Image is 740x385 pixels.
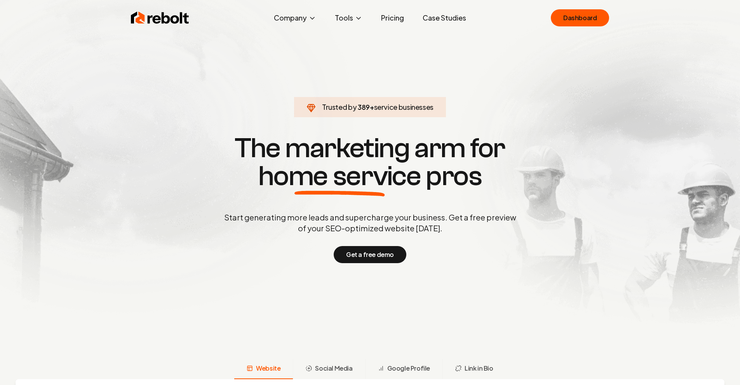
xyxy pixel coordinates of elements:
p: Start generating more leads and supercharge your business. Get a free preview of your SEO-optimiz... [223,212,518,234]
span: 389 [358,102,370,113]
button: Social Media [293,359,365,379]
button: Company [268,10,322,26]
img: Rebolt Logo [131,10,189,26]
span: Link in Bio [465,364,493,373]
span: Google Profile [387,364,430,373]
h1: The marketing arm for pros [184,134,557,190]
span: service businesses [374,102,434,111]
button: Link in Bio [442,359,506,379]
span: Social Media [315,364,352,373]
a: Pricing [375,10,410,26]
span: + [370,102,374,111]
button: Tools [329,10,369,26]
span: Website [256,364,280,373]
a: Dashboard [551,9,609,26]
a: Case Studies [416,10,472,26]
span: Trusted by [322,102,357,111]
button: Website [234,359,293,379]
button: Get a free demo [334,246,406,263]
span: home service [258,162,421,190]
button: Google Profile [365,359,442,379]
